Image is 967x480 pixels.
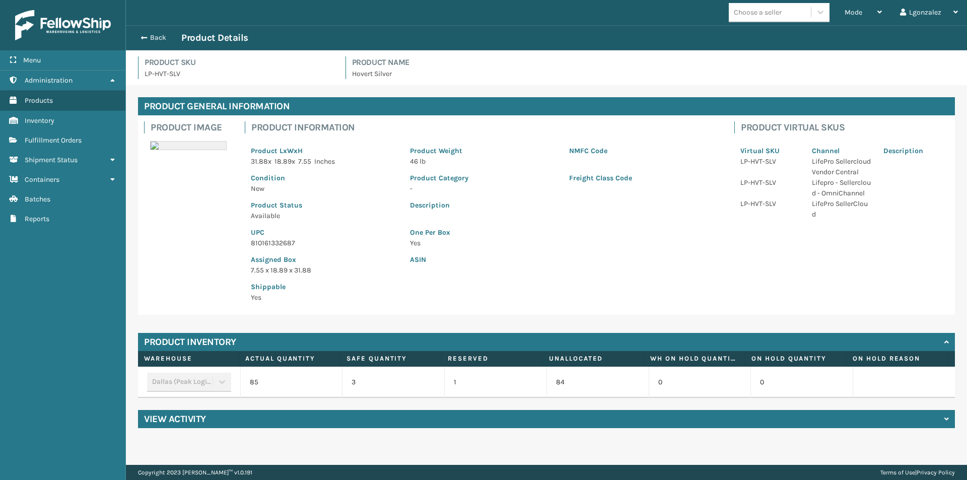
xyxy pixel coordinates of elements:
h4: Product Image [151,121,233,133]
a: Terms of Use [880,469,915,476]
p: Lifepro - Sellercloud - OmniChannel [812,177,871,198]
p: New [251,183,398,194]
span: Shipment Status [25,156,78,164]
h3: Product Details [181,32,248,44]
span: Inventory [25,116,54,125]
p: Yes [251,292,398,303]
td: 84 [546,367,649,398]
h4: Product SKU [145,56,333,68]
span: Inches [314,157,335,166]
p: Virtual SKU [740,146,800,156]
h4: Product Virtual SKUs [741,121,949,133]
label: On Hold Quantity [751,354,840,363]
h4: Product Name [352,56,955,68]
span: Administration [25,76,73,85]
h4: Product General Information [138,97,955,115]
p: Product Weight [410,146,557,156]
span: 7.55 [298,157,311,166]
td: 0 [649,367,751,398]
label: On Hold Reason [853,354,941,363]
p: LifePro SellerCloud [812,198,871,220]
div: | [880,465,955,480]
span: Containers [25,175,59,184]
p: NMFC Code [569,146,716,156]
label: WH On hold quantity [650,354,739,363]
p: Shippable [251,282,398,292]
p: Available [251,211,398,221]
p: LP-HVT-SLV [740,177,800,188]
button: Back [135,33,181,42]
p: Channel [812,146,871,156]
span: Menu [23,56,41,64]
p: Product Status [251,200,398,211]
img: 51104088640_40f294f443_o-scaled-700x700.jpg [150,141,227,150]
p: Product Category [410,173,557,183]
h4: View Activity [144,413,206,425]
span: Products [25,96,53,105]
p: Copyright 2023 [PERSON_NAME]™ v 1.0.191 [138,465,252,480]
p: Freight Class Code [569,173,716,183]
h4: Product Inventory [144,336,236,348]
p: UPC [251,227,398,238]
label: Unallocated [549,354,638,363]
h4: Product Information [251,121,722,133]
p: Product LxWxH [251,146,398,156]
span: Fulfillment Orders [25,136,82,145]
span: Mode [845,8,862,17]
p: Description [410,200,716,211]
p: Hovert Silver [352,68,955,79]
p: LP-HVT-SLV [740,156,800,167]
p: - [410,183,557,194]
a: Privacy Policy [917,469,955,476]
span: 31.88 x [251,157,271,166]
p: Description [883,146,943,156]
p: ASIN [410,254,716,265]
p: One Per Box [410,227,716,238]
p: 7.55 x 18.89 x 31.88 [251,265,398,276]
label: Warehouse [144,354,233,363]
p: LP-HVT-SLV [740,198,800,209]
p: Yes [410,238,716,248]
label: Safe Quantity [347,354,435,363]
p: 1 [454,377,537,387]
label: Reserved [448,354,536,363]
span: Batches [25,195,50,203]
span: 46 lb [410,157,426,166]
img: logo [15,10,111,40]
p: LifePro Sellercloud Vendor Central [812,156,871,177]
p: LP-HVT-SLV [145,68,333,79]
td: 85 [240,367,342,398]
label: Actual Quantity [245,354,334,363]
p: Assigned Box [251,254,398,265]
div: Choose a seller [734,7,782,18]
td: 0 [750,367,853,398]
td: 3 [342,367,444,398]
span: Reports [25,215,49,223]
p: Condition [251,173,398,183]
p: 810161332687 [251,238,398,248]
span: 18.89 x [274,157,295,166]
